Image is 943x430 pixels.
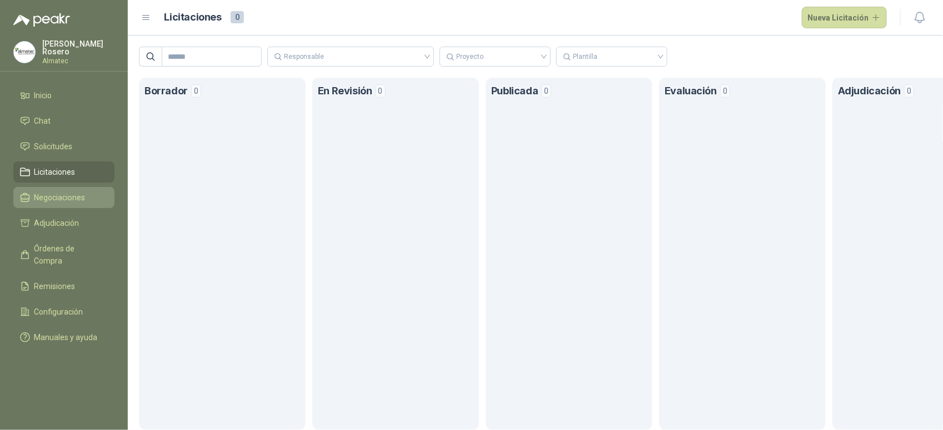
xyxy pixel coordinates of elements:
[13,136,114,157] a: Solicitudes
[34,331,98,343] span: Manuales y ayuda
[13,161,114,183] a: Licitaciones
[34,242,104,267] span: Órdenes de Compra
[720,84,730,98] span: 0
[34,306,83,318] span: Configuración
[13,301,114,322] a: Configuración
[34,115,51,127] span: Chat
[13,110,114,131] a: Chat
[34,280,76,292] span: Remisiones
[34,89,52,102] span: Inicio
[318,83,372,99] h1: En Revisión
[191,84,201,98] span: 0
[14,42,35,63] img: Company Logo
[491,83,538,99] h1: Publicada
[164,9,222,26] h1: Licitaciones
[665,83,717,99] h1: Evaluación
[904,84,914,98] span: 0
[541,84,551,98] span: 0
[231,11,244,23] span: 0
[13,213,114,234] a: Adjudicación
[13,238,114,271] a: Órdenes de Compra
[34,191,86,204] span: Negociaciones
[42,58,114,64] p: Almatec
[34,217,79,229] span: Adjudicación
[144,83,188,99] h1: Borrador
[13,85,114,106] a: Inicio
[34,166,76,178] span: Licitaciones
[802,7,887,29] button: Nueva Licitación
[13,187,114,208] a: Negociaciones
[34,140,73,153] span: Solicitudes
[376,84,386,98] span: 0
[42,40,114,55] p: [PERSON_NAME] Rosero
[13,327,114,348] a: Manuales y ayuda
[13,276,114,297] a: Remisiones
[13,13,70,27] img: Logo peakr
[838,83,901,99] h1: Adjudicación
